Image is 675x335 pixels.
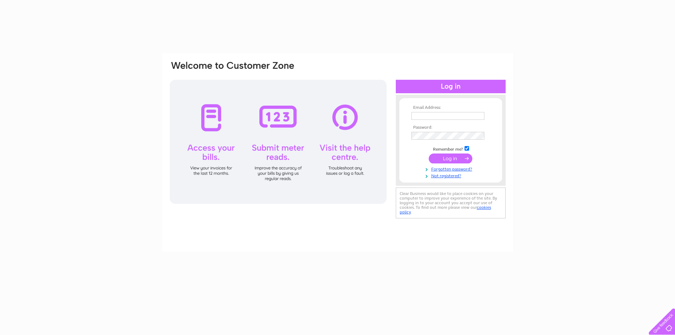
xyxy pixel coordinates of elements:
[411,172,492,179] a: Not registered?
[410,105,492,110] th: Email Address:
[396,188,506,218] div: Clear Business would like to place cookies on your computer to improve your experience of the sit...
[411,165,492,172] a: Forgotten password?
[410,145,492,152] td: Remember me?
[410,125,492,130] th: Password:
[400,205,491,214] a: cookies policy
[429,153,472,163] input: Submit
